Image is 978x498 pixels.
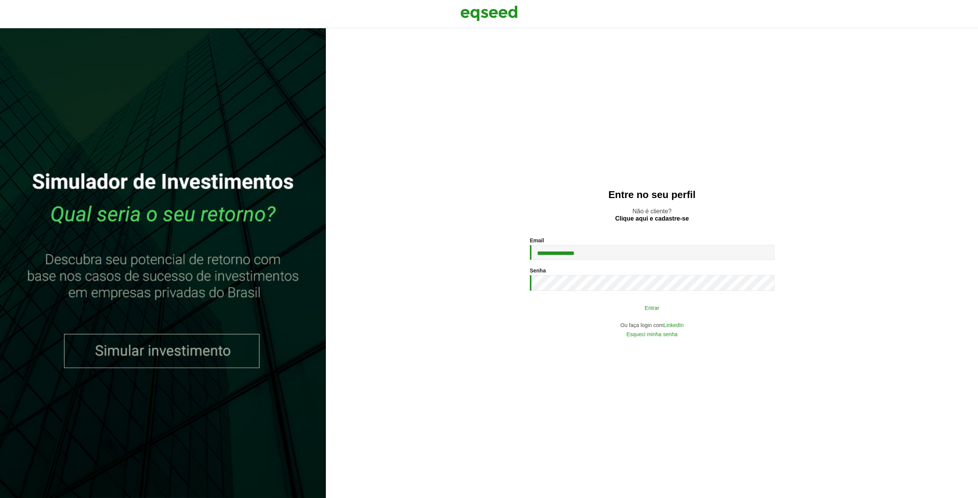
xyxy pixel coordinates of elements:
[530,268,546,273] label: Senha
[530,322,774,328] div: Ou faça login com
[530,238,544,243] label: Email
[341,189,963,200] h2: Entre no seu perfil
[615,216,689,222] a: Clique aqui e cadastre-se
[553,300,751,315] button: Entrar
[664,322,684,328] a: LinkedIn
[460,4,518,23] img: EqSeed Logo
[341,208,963,222] p: Não é cliente?
[627,332,678,337] a: Esqueci minha senha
